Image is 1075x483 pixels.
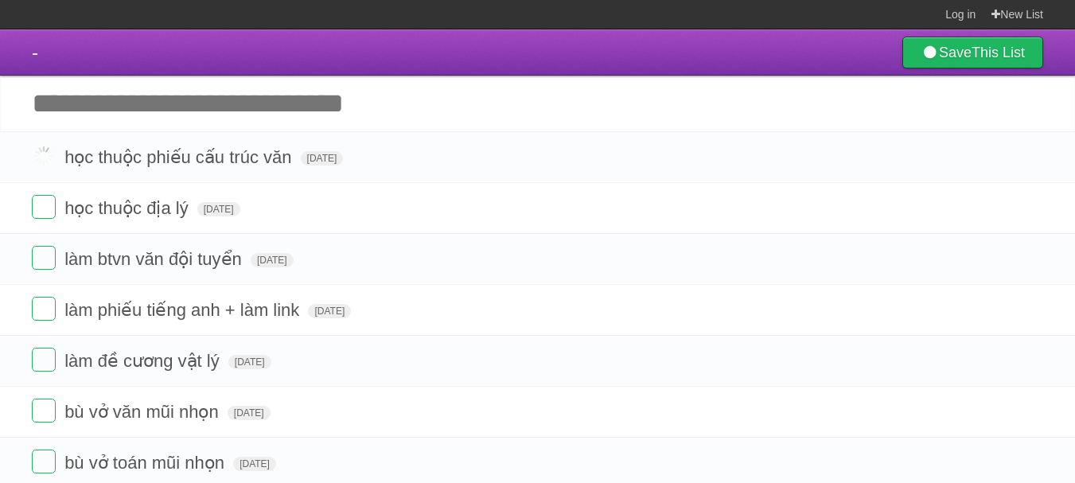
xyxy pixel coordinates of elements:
[197,202,240,216] span: [DATE]
[228,355,271,369] span: [DATE]
[32,246,56,270] label: Done
[32,450,56,473] label: Done
[233,457,276,471] span: [DATE]
[32,399,56,423] label: Done
[64,198,193,218] span: học thuộc địa lý
[32,348,56,372] label: Done
[64,402,223,422] span: bù vở văn mũi nhọn
[64,300,303,320] span: làm phiếu tiếng anh + làm link
[228,406,271,420] span: [DATE]
[972,45,1025,60] b: This List
[32,195,56,219] label: Done
[64,453,228,473] span: bù vở toán mũi nhọn
[64,351,224,371] span: làm đề cương vật lý
[64,249,246,269] span: làm btvn văn đội tuyển
[32,297,56,321] label: Done
[251,253,294,267] span: [DATE]
[32,41,38,63] span: -
[32,144,56,168] label: Done
[301,151,344,166] span: [DATE]
[308,304,351,318] span: [DATE]
[902,37,1043,68] a: SaveThis List
[64,147,295,167] span: học thuộc phiếu cấu trúc văn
